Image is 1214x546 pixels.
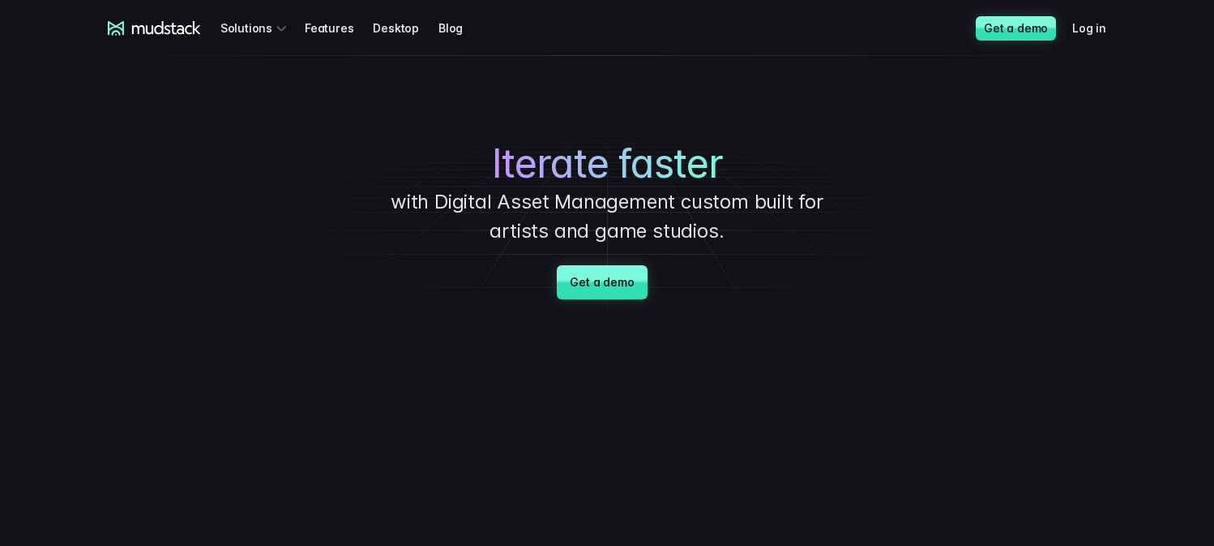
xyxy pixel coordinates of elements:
[976,16,1056,41] a: Get a demo
[220,13,292,43] div: Solutions
[373,13,438,43] a: Desktop
[557,265,647,299] a: Get a demo
[438,13,482,43] a: Blog
[108,21,201,36] a: mudstack logo
[1072,13,1126,43] a: Log in
[305,13,373,43] a: Features
[364,187,850,246] p: with Digital Asset Management custom built for artists and game studios.
[492,140,723,187] span: Iterate faster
